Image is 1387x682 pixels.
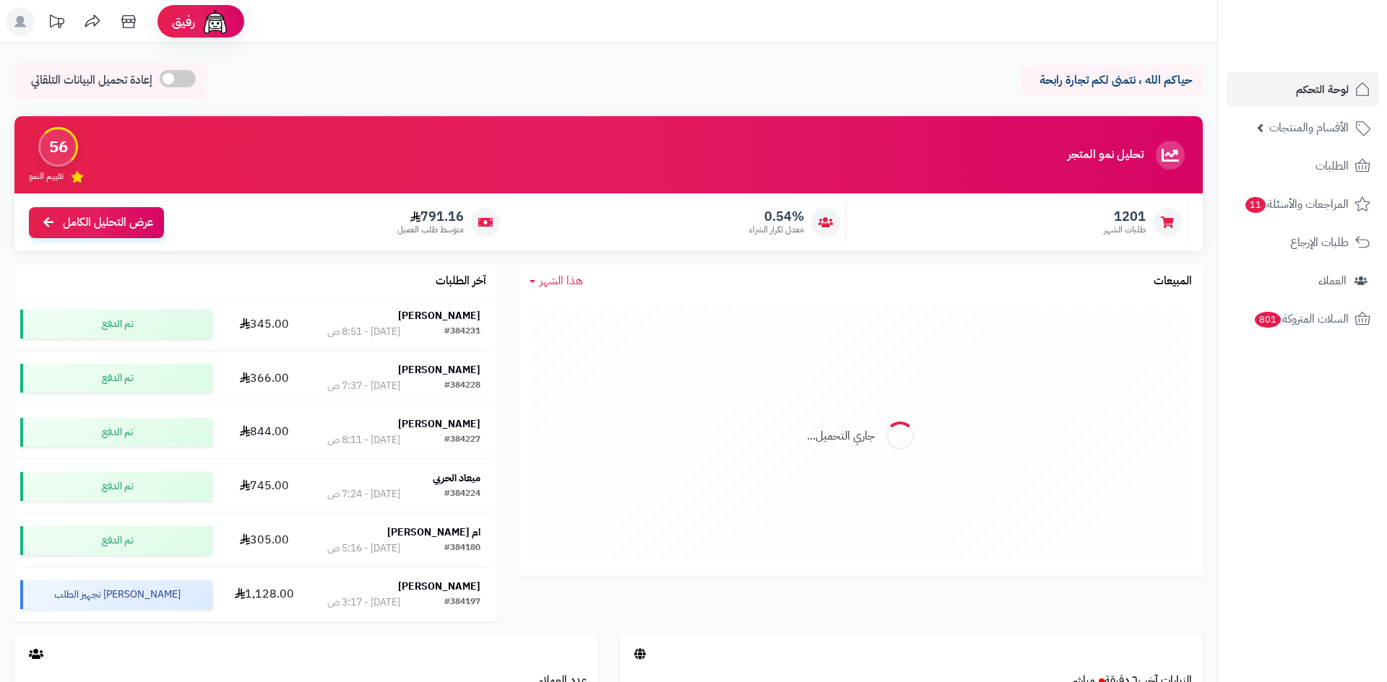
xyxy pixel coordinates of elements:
[1154,275,1192,288] h3: المبيعات
[444,595,480,610] div: #384197
[444,433,480,447] div: #384227
[433,471,480,486] strong: ميعاد الحربي
[444,487,480,502] div: #384224
[1318,271,1347,291] span: العملاء
[397,224,464,236] span: متوسط طلب العميل
[20,526,212,555] div: تم الدفع
[1253,311,1282,328] span: 801
[218,351,311,405] td: 366.00
[444,325,480,339] div: #384231
[1227,302,1378,336] a: السلات المتروكة801
[38,7,74,40] a: تحديثات المنصة
[1227,263,1378,298] a: العملاء
[444,379,480,393] div: #384228
[201,7,230,36] img: ai-face.png
[530,273,583,289] a: هذا الشهر
[327,433,400,447] div: [DATE] - 8:11 ص
[1227,149,1378,183] a: الطلبات
[31,72,152,89] span: إعادة تحميل البيانات التلقائي
[1068,149,1144,162] h3: تحليل نمو المتجر
[327,379,400,393] div: [DATE] - 7:37 ص
[398,362,480,377] strong: [PERSON_NAME]
[1253,309,1349,329] span: السلات المتروكة
[172,13,195,30] span: رفيق
[29,207,164,238] a: عرض التحليل الكامل
[218,568,311,621] td: 1,128.00
[327,541,400,556] div: [DATE] - 5:16 ص
[327,487,400,502] div: [DATE] - 7:24 ص
[218,406,311,459] td: 844.00
[29,170,64,183] span: تقييم النمو
[20,472,212,501] div: تم الدفع
[398,308,480,323] strong: [PERSON_NAME]
[1315,156,1349,176] span: الطلبات
[436,275,486,288] h3: آخر الطلبات
[397,209,464,224] span: 791.16
[1227,187,1378,222] a: المراجعات والأسئلة11
[20,310,212,338] div: تم الدفع
[749,224,804,236] span: معدل تكرار الشراء
[540,272,583,289] span: هذا الشهر
[749,209,804,224] span: 0.54%
[1227,72,1378,107] a: لوحة التحكم
[20,580,212,609] div: [PERSON_NAME] تجهيز الطلب
[1296,79,1349,100] span: لوحة التحكم
[398,416,480,432] strong: [PERSON_NAME]
[327,325,400,339] div: [DATE] - 8:51 ص
[807,428,875,445] div: جاري التحميل...
[63,214,153,231] span: عرض التحليل الكامل
[1104,209,1146,224] span: 1201
[1033,72,1192,89] p: حياكم الله ، نتمنى لكم تجارة رابحة
[387,525,480,540] strong: ام [PERSON_NAME]
[1245,196,1266,214] span: 11
[444,541,480,556] div: #384180
[20,364,212,393] div: تم الدفع
[1290,232,1349,253] span: طلبات الإرجاع
[1244,194,1349,214] span: المراجعات والأسئلة
[218,514,311,567] td: 305.00
[1269,118,1349,138] span: الأقسام والمنتجات
[327,595,400,610] div: [DATE] - 3:17 ص
[1289,19,1373,49] img: logo-2.png
[1104,224,1146,236] span: طلبات الشهر
[218,297,311,351] td: 345.00
[218,460,311,513] td: 745.00
[20,418,212,447] div: تم الدفع
[398,579,480,594] strong: [PERSON_NAME]
[1227,225,1378,260] a: طلبات الإرجاع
